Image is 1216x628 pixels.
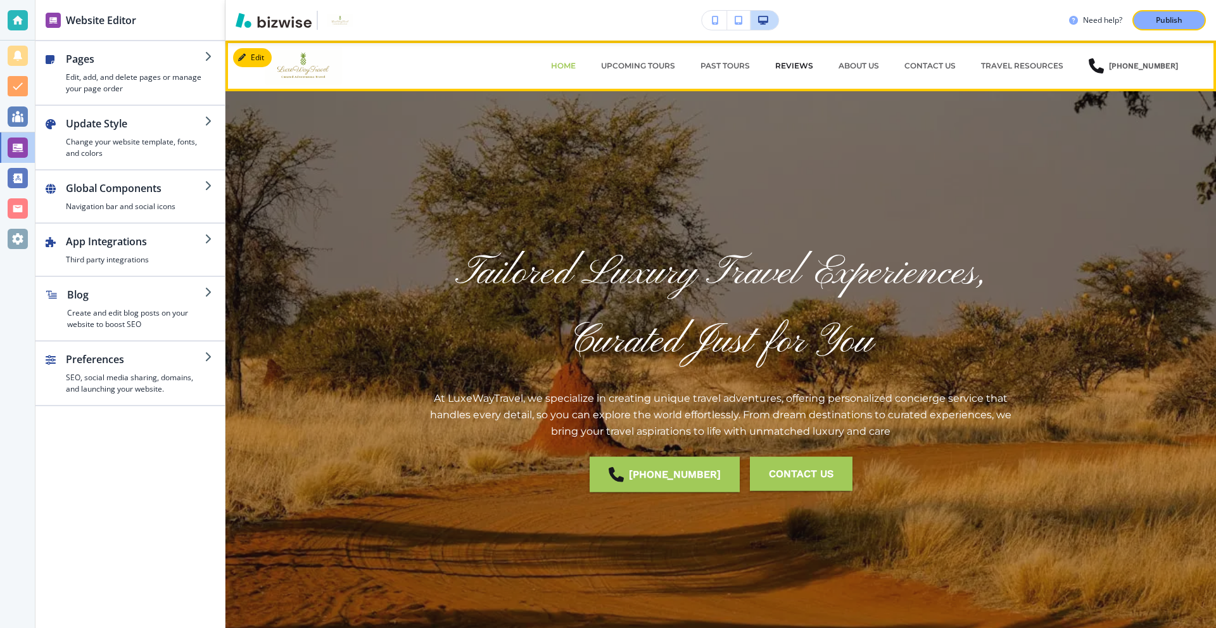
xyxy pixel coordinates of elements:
p: Upcoming Tours [601,60,675,72]
h2: Update Style [66,116,205,131]
h4: Edit, add, and delete pages or manage your page order [66,72,205,94]
button: PreferencesSEO, social media sharing, domains, and launching your website. [35,342,225,405]
h4: SEO, social media sharing, domains, and launching your website. [66,372,205,395]
a: [PHONE_NUMBER] [590,457,740,492]
h4: Navigation bar and social icons [66,201,205,212]
a: [PHONE_NUMBER] [1089,47,1178,85]
button: Publish [1132,10,1206,30]
button: Contact Us [750,457,852,491]
button: App IntegrationsThird party integrations [35,224,225,276]
h4: Change your website template, fonts, and colors [66,136,205,159]
h2: App Integrations [66,234,205,249]
h2: Global Components [66,181,205,196]
p: Past Tours [700,60,750,72]
button: Global ComponentsNavigation bar and social icons [35,170,225,222]
p: At LuxeWayTravel, we specialize in creating unique travel adventures, offering personalized conci... [417,390,1025,439]
h2: Preferences [66,352,205,367]
p: HOME [551,60,576,72]
button: PagesEdit, add, and delete pages or manage your page order [35,41,225,105]
p: CONTACT US [904,60,956,72]
button: Update StyleChange your website template, fonts, and colors [35,106,225,169]
img: editor icon [46,13,61,28]
p: ABOUT US [839,60,879,72]
p: Publish [1156,15,1182,26]
img: Your Logo [323,14,357,27]
p: REVIEWS [775,60,813,72]
h2: Website Editor [66,13,136,28]
p: Travel Resources [981,60,1063,72]
button: BlogCreate and edit blog posts on your website to boost SEO [35,277,225,340]
img: LuxeWayTravel LLC [251,47,377,85]
span: Tailored Luxury Travel Experiences, Curated Just for You [455,248,997,368]
button: Edit [233,48,272,67]
h4: Create and edit blog posts on your website to boost SEO [67,307,205,330]
img: Bizwise Logo [236,13,312,28]
h2: Blog [67,287,205,302]
h3: Need help? [1083,15,1122,26]
h4: Third party integrations [66,254,205,266]
h2: Pages [66,51,205,67]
